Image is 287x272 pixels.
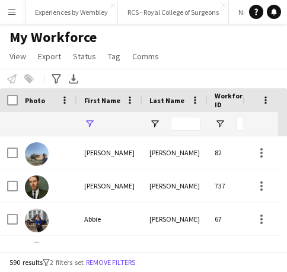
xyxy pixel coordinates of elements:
div: [PERSON_NAME] [77,136,142,169]
span: 2 filters set [50,258,84,267]
span: First Name [84,96,120,105]
button: Open Filter Menu [215,119,225,129]
span: View [9,51,26,62]
span: Comms [132,51,159,62]
span: Last Name [149,96,184,105]
div: [PERSON_NAME] [77,236,142,268]
a: Tag [103,49,125,64]
button: Open Filter Menu [84,119,95,129]
app-action-btn: Export XLSX [66,72,81,86]
div: [PERSON_NAME] [142,203,208,235]
img: Aaron Millard [25,175,49,199]
span: Status [73,51,96,62]
button: Remove filters [84,256,138,269]
img: Aaron Desiano [25,142,49,166]
input: Workforce ID Filter Input [236,117,272,131]
img: Abbie Dillon [25,209,49,232]
div: [PERSON_NAME] [142,236,208,268]
a: Status [68,49,101,64]
span: Workforce ID [215,91,257,109]
a: View [5,49,31,64]
a: Export [33,49,66,64]
button: Experiences by Wembley [25,1,118,24]
span: Photo [25,96,45,105]
span: Tag [108,51,120,62]
div: 737 [208,169,279,202]
div: 82 [208,136,279,169]
div: Abbie [77,203,142,235]
div: [PERSON_NAME] [142,136,208,169]
span: My Workforce [9,28,97,46]
div: 609 [208,236,279,268]
input: Last Name Filter Input [171,117,200,131]
a: Comms [127,49,164,64]
button: RCS - Royal College of Surgeons [118,1,229,24]
button: Open Filter Menu [149,119,160,129]
div: [PERSON_NAME] [77,169,142,202]
app-action-btn: Advanced filters [49,72,63,86]
span: Export [38,51,61,62]
div: 67 [208,203,279,235]
div: [PERSON_NAME] [142,169,208,202]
